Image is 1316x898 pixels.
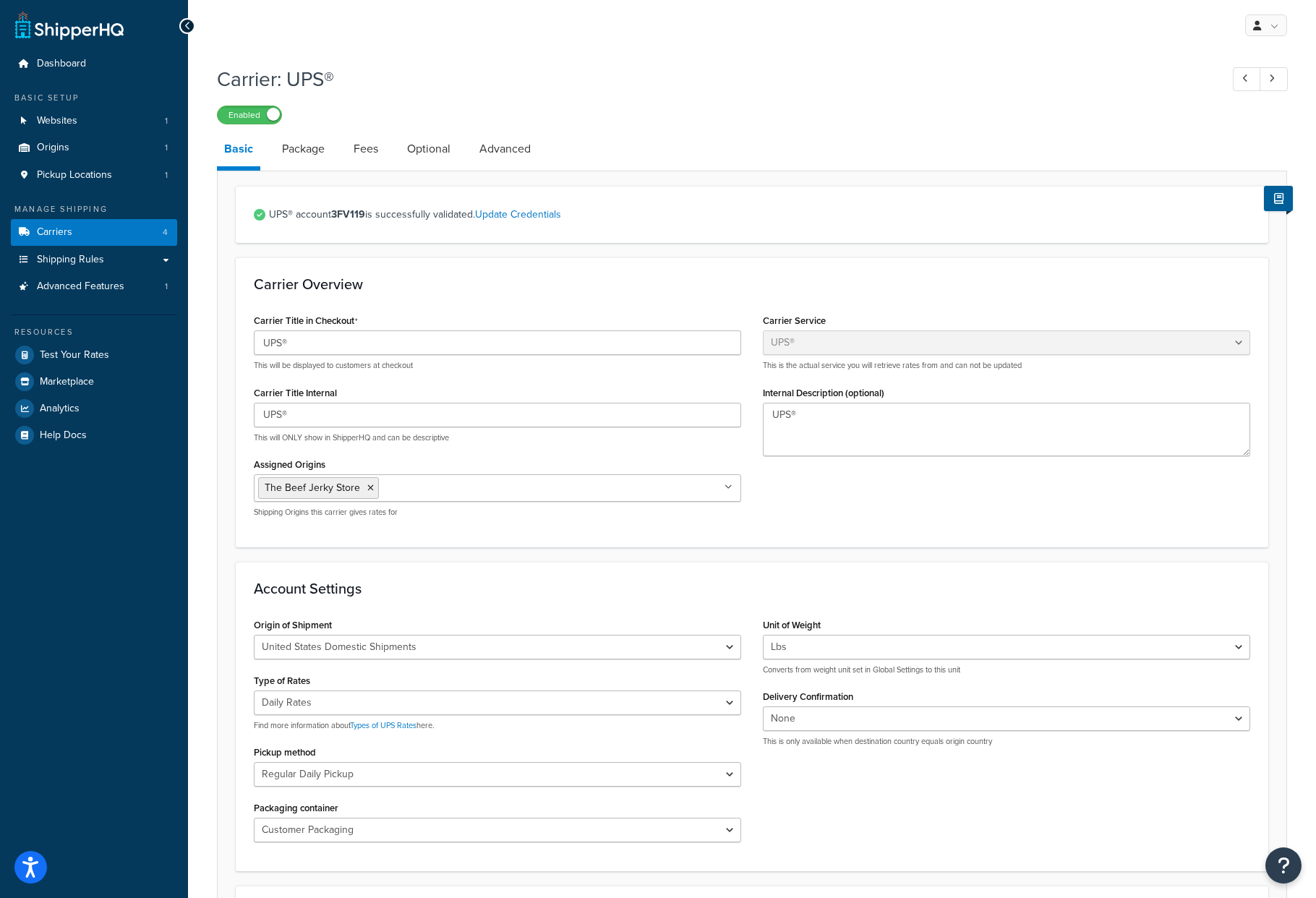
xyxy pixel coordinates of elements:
span: 1 [165,169,168,181]
span: 1 [165,142,168,154]
div: Manage Shipping [11,203,177,215]
li: Carriers [11,219,177,246]
h3: Carrier Overview [254,276,1250,292]
a: Analytics [11,395,177,422]
span: Test Your Rates [40,349,109,362]
a: Shipping Rules [11,247,177,273]
span: Carriers [37,226,72,239]
label: Delivery Confirmation [763,691,853,702]
label: Type of Rates [254,675,310,686]
span: Shipping Rules [37,254,104,266]
span: Analytics [40,403,80,415]
span: Advanced Features [37,281,124,293]
p: This will be displayed to customers at checkout [254,360,741,371]
a: Next Record [1260,67,1288,91]
p: This is the actual service you will retrieve rates from and can not be updated [763,360,1250,371]
textarea: UPS® [763,403,1250,456]
span: Dashboard [37,58,86,70]
label: Pickup method [254,747,316,758]
li: Origins [11,134,177,161]
button: Open Resource Center [1265,847,1302,884]
span: Marketplace [40,376,94,388]
label: Assigned Origins [254,459,325,470]
a: Help Docs [11,422,177,448]
p: This will ONLY show in ShipperHQ and can be descriptive [254,432,741,443]
div: Resources [11,326,177,338]
a: Advanced [472,132,538,166]
strong: 3FV119 [331,207,365,222]
a: Previous Record [1233,67,1261,91]
span: Websites [37,115,77,127]
div: Basic Setup [11,92,177,104]
h3: Account Settings [254,581,1250,596]
a: Origins1 [11,134,177,161]
a: Update Credentials [475,207,561,222]
label: Carrier Title Internal [254,388,337,398]
a: Marketplace [11,369,177,395]
li: Websites [11,108,177,134]
span: 1 [165,281,168,293]
a: Test Your Rates [11,342,177,368]
span: 1 [165,115,168,127]
a: Optional [400,132,458,166]
span: The Beef Jerky Store [265,480,360,495]
span: Origins [37,142,69,154]
a: Dashboard [11,51,177,77]
p: Find more information about here. [254,720,741,731]
a: Carriers4 [11,219,177,246]
a: Websites1 [11,108,177,134]
label: Unit of Weight [763,620,821,630]
p: Converts from weight unit set in Global Settings to this unit [763,664,1250,675]
a: Package [275,132,332,166]
li: Pickup Locations [11,162,177,189]
a: Fees [346,132,385,166]
a: Advanced Features1 [11,273,177,300]
label: Enabled [218,106,281,124]
a: Types of UPS Rates [350,719,416,731]
button: Show Help Docs [1264,186,1293,211]
p: This is only available when destination country equals origin country [763,736,1250,747]
label: Packaging container [254,803,338,813]
span: 4 [163,226,168,239]
h1: Carrier: UPS® [217,65,1206,93]
label: Origin of Shipment [254,620,332,630]
a: Pickup Locations1 [11,162,177,189]
span: Help Docs [40,429,87,442]
label: Internal Description (optional) [763,388,884,398]
a: Basic [217,132,260,171]
span: Pickup Locations [37,169,112,181]
p: Shipping Origins this carrier gives rates for [254,507,741,518]
label: Carrier Title in Checkout [254,315,358,327]
li: Advanced Features [11,273,177,300]
span: UPS® account is successfully validated. [269,205,1250,225]
label: Carrier Service [763,315,826,326]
